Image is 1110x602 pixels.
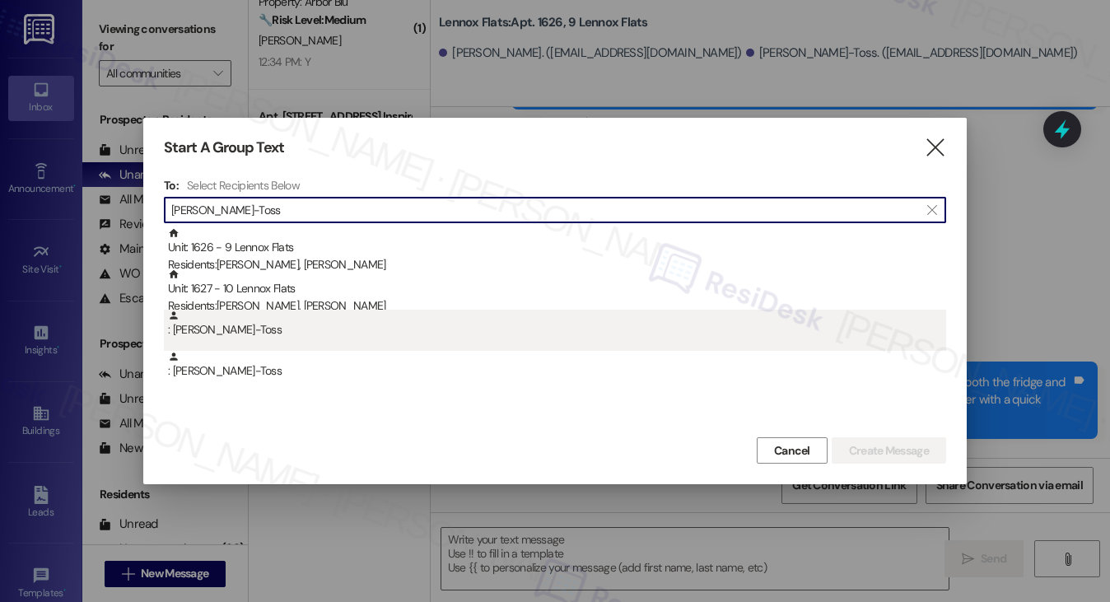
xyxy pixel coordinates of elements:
[164,178,179,193] h3: To:
[164,138,284,157] h3: Start A Group Text
[832,437,946,464] button: Create Message
[849,442,929,460] span: Create Message
[168,227,946,274] div: Unit: 1626 - 9 Lennox Flats
[774,442,810,460] span: Cancel
[168,256,946,273] div: Residents: [PERSON_NAME], [PERSON_NAME]
[168,310,946,338] div: : [PERSON_NAME]-Toss
[927,203,936,217] i: 
[164,227,946,268] div: Unit: 1626 - 9 Lennox FlatsResidents:[PERSON_NAME], [PERSON_NAME]
[924,139,946,156] i: 
[168,268,946,315] div: Unit: 1627 - 10 Lennox Flats
[164,351,946,392] div: : [PERSON_NAME]-Toss
[757,437,828,464] button: Cancel
[187,178,300,193] h4: Select Recipients Below
[171,198,919,222] input: Search for any contact or apartment
[164,268,946,310] div: Unit: 1627 - 10 Lennox FlatsResidents:[PERSON_NAME], [PERSON_NAME]
[919,198,945,222] button: Clear text
[168,351,946,380] div: : [PERSON_NAME]-Toss
[168,297,946,315] div: Residents: [PERSON_NAME], [PERSON_NAME]
[164,310,946,351] div: : [PERSON_NAME]-Toss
